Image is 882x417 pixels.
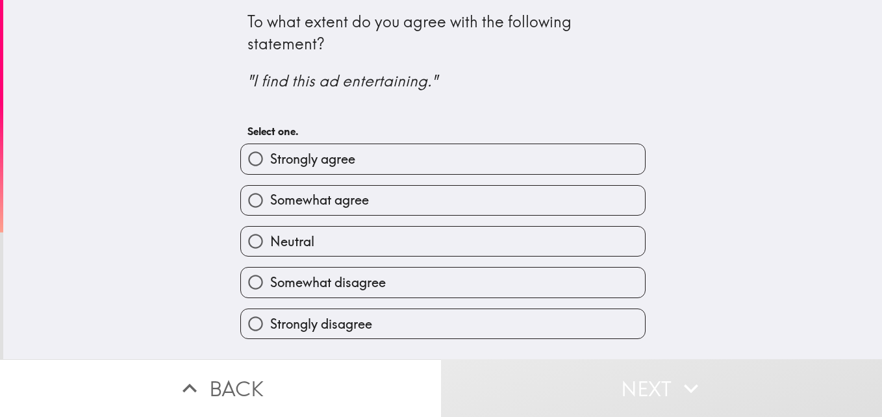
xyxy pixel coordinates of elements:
button: Strongly disagree [241,309,645,338]
button: Next [441,359,882,417]
div: To what extent do you agree with the following statement? [247,11,638,92]
span: Strongly disagree [270,315,372,333]
button: Somewhat agree [241,186,645,215]
span: Somewhat agree [270,191,369,209]
button: Somewhat disagree [241,268,645,297]
h6: Select one. [247,124,638,138]
span: Neutral [270,233,314,251]
button: Strongly agree [241,144,645,173]
span: Somewhat disagree [270,273,386,292]
span: Strongly agree [270,150,355,168]
button: Neutral [241,227,645,256]
i: "I find this ad entertaining." [247,71,437,90]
